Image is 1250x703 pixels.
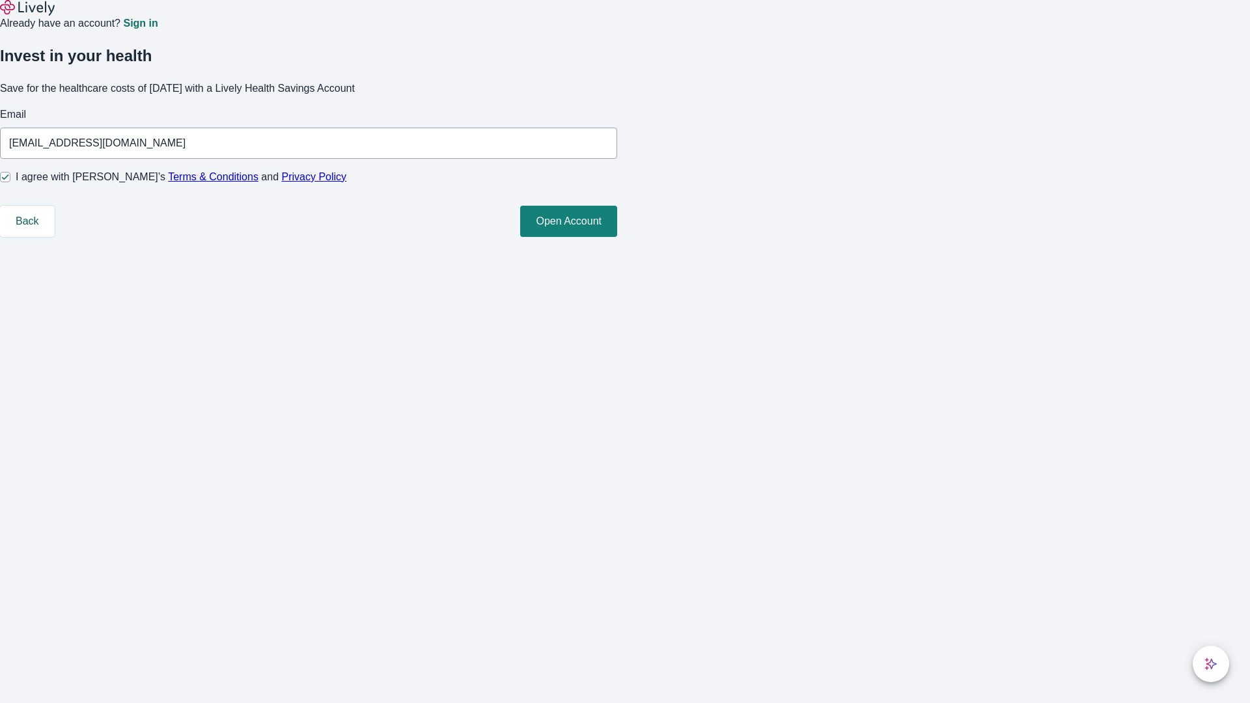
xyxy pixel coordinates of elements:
button: Open Account [520,206,617,237]
a: Sign in [123,18,158,29]
a: Terms & Conditions [168,171,258,182]
svg: Lively AI Assistant [1204,657,1217,670]
button: chat [1193,646,1229,682]
span: I agree with [PERSON_NAME]’s and [16,169,346,185]
a: Privacy Policy [282,171,347,182]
